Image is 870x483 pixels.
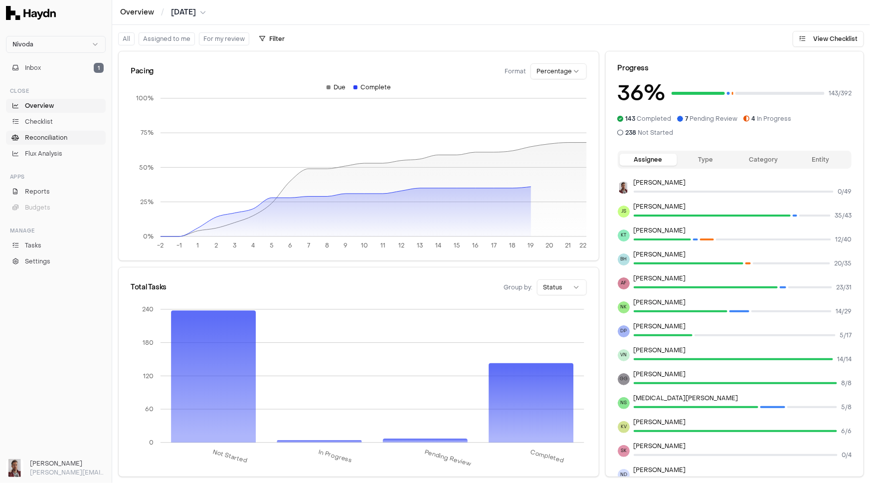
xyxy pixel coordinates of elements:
[145,405,154,413] tspan: 60
[131,66,154,76] div: Pacing
[353,83,391,91] div: Complete
[565,241,571,249] tspan: 21
[752,115,792,123] span: In Progress
[618,182,630,194] img: JP Smit
[840,331,852,339] span: 5 / 17
[634,203,852,211] p: [PERSON_NAME]
[634,394,852,402] p: [MEDICAL_DATA][PERSON_NAME]
[6,36,106,53] button: Nivoda
[6,459,24,477] img: JP Smit
[288,241,292,249] tspan: 6
[634,179,852,187] p: [PERSON_NAME]
[634,322,852,330] p: [PERSON_NAME]
[6,185,106,199] a: Reports
[618,469,630,481] span: ND
[212,448,248,465] tspan: Not Started
[6,115,106,129] a: Checklist
[6,61,106,75] button: Inbox1
[472,241,479,249] tspan: 16
[505,67,526,75] span: Format
[579,241,586,249] tspan: 22
[142,305,154,313] tspan: 240
[618,277,630,289] span: AF
[143,233,154,241] tspan: 0%
[25,101,54,110] span: Overview
[25,133,67,142] span: Reconciliation
[626,115,672,123] span: Completed
[417,241,423,249] tspan: 13
[618,349,630,361] span: VN
[618,230,630,241] span: KT
[634,274,852,282] p: [PERSON_NAME]
[618,77,666,109] h3: 36 %
[25,149,62,158] span: Flux Analysis
[143,372,154,380] tspan: 120
[25,203,50,212] span: Budgets
[143,339,154,347] tspan: 180
[140,198,154,206] tspan: 25%
[6,254,106,268] a: Settings
[159,7,166,17] span: /
[454,241,460,249] tspan: 15
[752,115,756,123] span: 4
[842,451,852,459] span: 0 / 4
[6,239,106,252] a: Tasks
[634,227,852,235] p: [PERSON_NAME]
[361,241,368,249] tspan: 10
[841,427,852,435] span: 6 / 6
[141,129,154,137] tspan: 75%
[841,379,852,387] span: 8 / 8
[325,241,329,249] tspan: 8
[634,346,852,354] p: [PERSON_NAME]
[618,397,630,409] span: NS
[118,32,135,45] button: All
[171,7,206,17] button: [DATE]
[509,241,516,249] tspan: 18
[634,442,852,450] p: [PERSON_NAME]
[424,448,472,468] tspan: Pending Review
[835,212,852,220] span: 35 / 43
[491,241,497,249] tspan: 17
[618,63,852,73] div: Progress
[120,7,206,17] nav: breadcrumb
[626,129,637,137] span: 238
[528,241,534,249] tspan: 19
[626,115,636,123] span: 143
[504,283,533,291] span: Group by:
[214,241,218,249] tspan: 2
[6,83,106,99] div: Close
[618,421,630,433] span: KV
[686,115,738,123] span: Pending Review
[618,206,630,218] span: JS
[398,241,404,249] tspan: 12
[139,32,195,45] button: Assigned to me
[829,89,852,97] span: 143 / 392
[634,370,852,378] p: [PERSON_NAME]
[131,282,167,292] div: Total Tasks
[793,31,864,47] button: View Checklist
[835,236,852,243] span: 12 / 40
[149,439,154,447] tspan: 0
[545,241,553,249] tspan: 20
[196,241,199,249] tspan: 1
[25,63,41,72] span: Inbox
[30,459,106,468] h3: [PERSON_NAME]
[529,448,565,465] tspan: Completed
[837,355,852,363] span: 14 / 14
[176,241,182,249] tspan: -1
[792,154,850,166] button: Entity
[618,445,630,457] span: SK
[199,32,249,45] button: For my review
[233,241,236,249] tspan: 3
[157,241,164,249] tspan: -2
[344,241,348,249] tspan: 9
[269,35,285,43] span: Filter
[836,307,852,315] span: 14 / 29
[677,154,734,166] button: Type
[634,250,852,258] p: [PERSON_NAME]
[435,241,441,249] tspan: 14
[380,241,385,249] tspan: 11
[686,115,689,123] span: 7
[318,448,353,465] tspan: In Progress
[841,403,852,411] span: 5 / 8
